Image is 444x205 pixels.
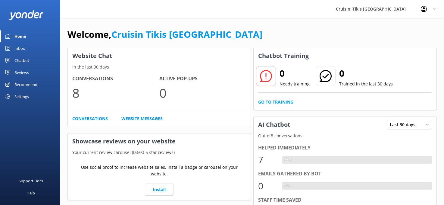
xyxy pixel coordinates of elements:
[258,99,293,105] a: Go to Training
[14,66,29,78] div: Reviews
[68,48,251,64] h3: Website Chat
[280,81,310,87] p: Needs training
[282,182,292,190] div: 0%
[67,27,262,42] h1: Welcome,
[14,91,29,103] div: Settings
[72,115,108,122] a: Conversations
[72,75,159,83] h4: Conversations
[14,78,37,91] div: Recommend
[111,28,262,40] a: Cruisin Tikis [GEOGRAPHIC_DATA]
[27,187,35,199] div: Help
[72,164,246,178] p: Use social proof to increase website sales. Install a badge or carousel on your website.
[258,196,432,204] div: Staff time saved
[14,30,26,42] div: Home
[72,83,159,103] p: 8
[258,179,276,193] div: 0
[145,184,174,196] a: Install
[258,144,432,152] div: Helped immediately
[258,170,432,178] div: Emails gathered by bot
[68,133,251,149] h3: Showcase reviews on your website
[390,121,419,128] span: Last 30 days
[339,81,393,87] p: Trained in the last 30 days
[121,115,163,122] a: Website Messages
[254,117,295,133] h3: AI Chatbot
[9,10,44,20] img: yonder-white-logo.png
[68,149,251,156] p: Your current review carousel (latest 5 star reviews)
[159,75,246,83] h4: Active Pop-ups
[254,48,313,64] h3: Chatbot Training
[14,42,25,54] div: Inbox
[19,175,43,187] div: Support Docs
[280,66,310,81] h2: 0
[258,152,276,167] div: 7
[254,133,436,139] p: Out of 8 conversations
[339,66,393,81] h2: 0
[159,83,246,103] p: 0
[14,54,29,66] div: Chatbot
[282,156,295,164] div: 88%
[68,64,251,70] p: In the last 30 days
